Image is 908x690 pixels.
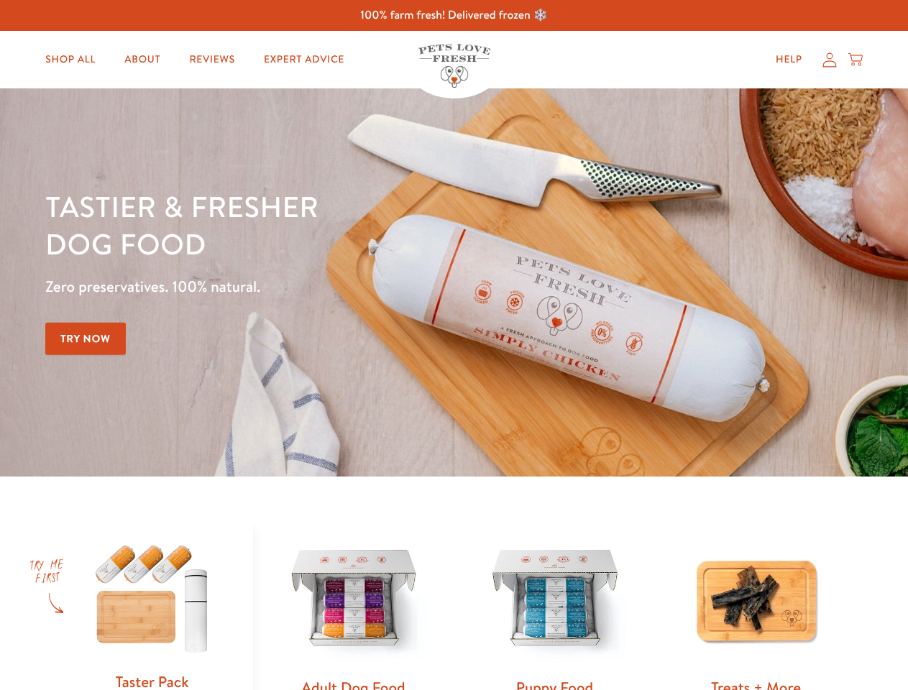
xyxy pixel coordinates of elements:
a: Shop All [34,45,107,74]
a: Expert Advice [252,45,356,74]
a: About [113,45,172,74]
a: Try Now [45,323,126,355]
img: Pets Love Fresh [418,44,490,88]
h1: Tastier & fresher dog food [45,188,590,262]
a: Help [764,45,814,74]
p: Zero preservatives. 100% natural. [45,274,590,300]
a: Reviews [178,45,246,74]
